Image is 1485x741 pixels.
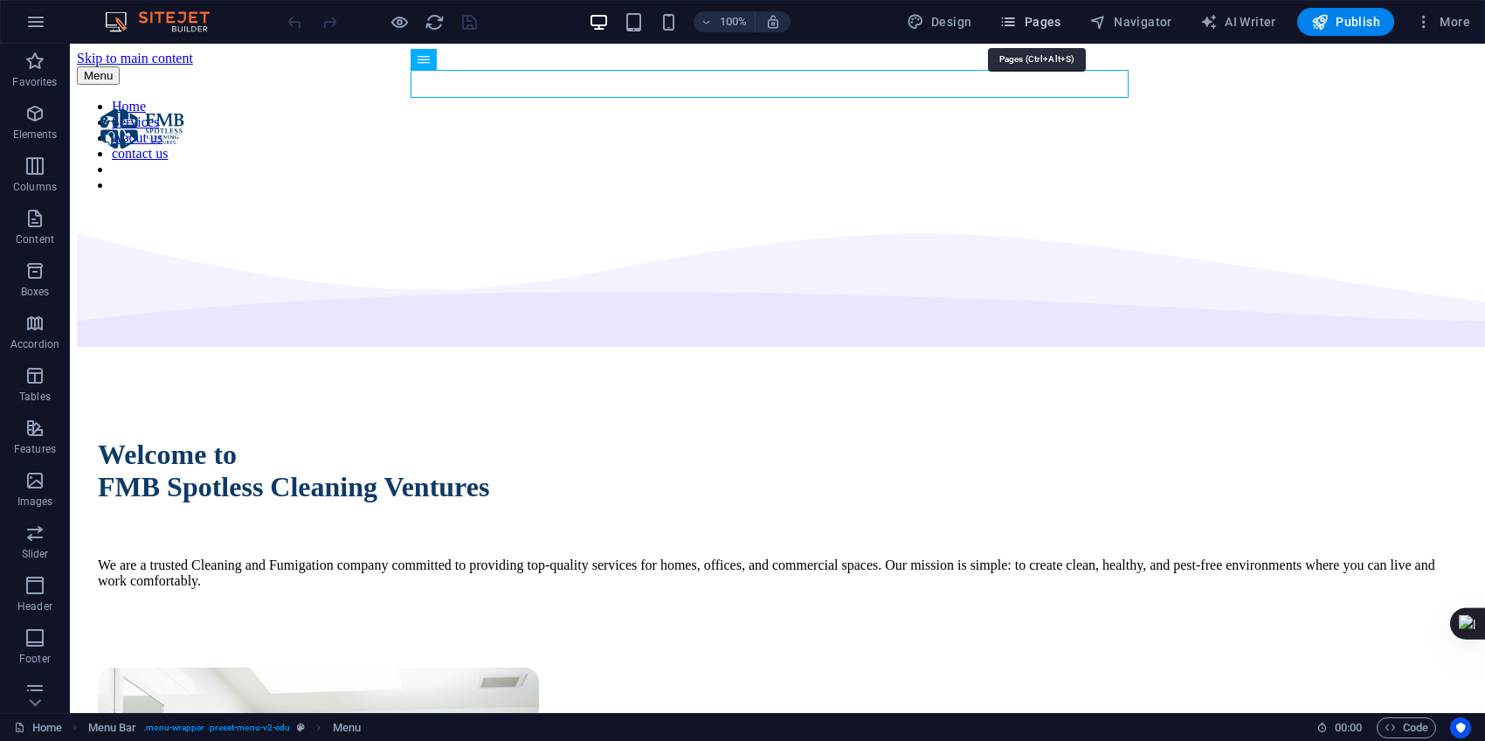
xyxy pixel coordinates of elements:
button: More [1408,8,1477,36]
span: More [1415,13,1470,31]
i: This element is a customizable preset [297,723,305,732]
a: Click to cancel selection. Double-click to open Pages [14,717,62,738]
p: Features [14,442,56,456]
iframe: To enrich screen reader interactions, please activate Accessibility in Grammarly extension settings [70,44,1485,713]
p: Accordion [10,337,59,351]
p: Header [17,599,52,613]
p: Elements [13,128,58,142]
span: : [1347,721,1350,734]
h6: Session time [1316,717,1363,738]
span: 00 00 [1335,717,1362,738]
span: . menu-wrapper .preset-menu-v2-edu [143,717,290,738]
button: Usercentrics [1450,717,1471,738]
p: Footer [19,652,51,666]
p: Content [16,232,54,246]
button: Code [1377,717,1436,738]
p: Images [17,495,53,509]
nav: breadcrumb [88,717,361,738]
span: Click to select. Double-click to edit [333,717,361,738]
span: Code [1385,717,1428,738]
p: Columns [13,180,57,194]
p: Slider [22,547,49,561]
p: Tables [19,390,51,404]
p: Favorites [12,75,57,89]
span: Click to select. Double-click to edit [88,717,137,738]
p: Boxes [21,285,50,299]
